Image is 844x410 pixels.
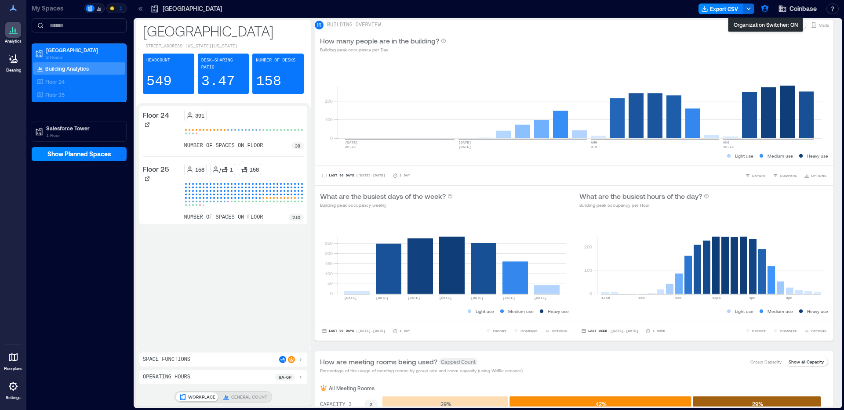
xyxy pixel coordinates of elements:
p: Floor 24 [45,78,65,85]
p: [GEOGRAPHIC_DATA] [143,22,304,40]
p: number of spaces on floor [184,142,263,149]
p: 1 Day [400,328,410,334]
button: EXPORT [743,327,768,335]
text: [DATE] [345,140,358,144]
tspan: 150 [325,261,333,266]
p: 158 [195,166,204,173]
p: Number of Desks [256,57,295,64]
span: Capped Count [439,358,477,365]
p: WORKPLACE [188,393,215,400]
button: Last Week |[DATE]-[DATE] [579,327,640,335]
text: [DATE] [439,296,452,300]
button: OPTIONS [543,327,569,335]
tspan: 0 [330,135,333,140]
p: Settings [6,395,21,400]
p: Occupancy [779,22,803,29]
span: EXPORT [493,328,506,334]
p: Desk-sharing ratio [201,57,246,71]
span: EXPORT [752,328,766,334]
text: 42 % [596,401,607,407]
p: All Meeting Rooms [329,385,375,392]
p: Peak [734,22,743,29]
p: 210 [292,214,300,221]
p: Medium use [768,152,793,159]
span: Coinbase [789,4,817,13]
span: OPTIONS [552,328,567,334]
text: [DATE] [471,296,484,300]
p: Building Analytics [45,65,89,72]
span: OPTIONS [811,173,826,178]
button: OPTIONS [802,171,828,180]
p: Floor 25 [45,91,65,98]
p: GENERAL COUNT [231,393,267,400]
p: Operating Hours [143,374,190,381]
p: [STREET_ADDRESS][US_STATE][US_STATE] [143,43,304,50]
p: Percentage of the usage of meeting rooms by group size and room capacity (using Waffle sensors) [320,367,523,374]
button: EXPORT [743,171,768,180]
p: Avg [750,22,758,29]
p: [GEOGRAPHIC_DATA] [46,47,120,54]
text: 12am [601,296,610,300]
p: / [219,166,221,173]
p: Building peak occupancy weekly [320,201,453,209]
p: Floor 25 [143,164,169,174]
p: Medium use [508,308,534,315]
p: 1 Hour [652,328,665,334]
tspan: 0 [589,291,592,296]
text: 29 % [752,401,763,407]
tspan: 200 [325,98,333,104]
text: [DATE] [502,296,515,300]
text: 3-9 [591,145,597,149]
p: Light use [476,308,494,315]
p: Light use [735,152,753,159]
text: [DATE] [376,296,389,300]
text: 4am [638,296,645,300]
p: [GEOGRAPHIC_DATA] [163,4,222,13]
tspan: 200 [325,251,333,256]
p: 1 Day [400,173,410,178]
p: 8a - 6p [279,374,291,381]
p: What are the busiest days of the week? [320,191,446,201]
text: [DATE] [344,296,357,300]
p: 1 [230,166,233,173]
p: 3.47 [201,73,235,90]
p: Cleaning [6,68,21,73]
button: COMPARE [512,327,539,335]
p: How are meeting rooms being used? [320,356,437,367]
span: COMPARE [780,328,797,334]
a: Cleaning [2,48,24,76]
span: EXPORT [752,173,766,178]
button: Export CSV [698,4,743,14]
text: 10-16 [723,145,734,149]
p: My Spaces [32,4,83,13]
tspan: 50 [327,281,333,286]
p: Building peak occupancy per Day [320,46,446,53]
p: Floor 24 [143,110,169,120]
button: Coinbase [775,2,819,16]
p: BUILDING OVERVIEW [327,22,381,29]
p: How many people are in the building? [320,36,439,46]
text: [DATE] [458,145,471,149]
text: 8am [675,296,682,300]
span: OPTIONS [811,328,826,334]
text: CAPACITY 3 [320,402,352,408]
tspan: 100 [584,267,592,273]
button: COMPARE [771,171,799,180]
text: AUG [723,140,730,144]
text: 12pm [712,296,720,300]
p: Group Capacity [750,358,782,365]
p: Salesforce Tower [46,125,120,132]
text: 29 % [440,401,451,407]
text: 4pm [749,296,756,300]
p: 391 [195,112,204,119]
p: 1 Floor [46,132,120,139]
tspan: 100 [325,117,333,122]
p: What are the busiest hours of the day? [579,191,702,201]
a: Settings [3,376,24,403]
button: Last 90 Days |[DATE]-[DATE] [320,171,387,180]
p: Space Functions [143,356,190,363]
p: 158 [256,73,281,90]
a: Floorplans [1,347,25,374]
p: Floorplans [4,366,22,371]
p: 549 [146,73,172,90]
